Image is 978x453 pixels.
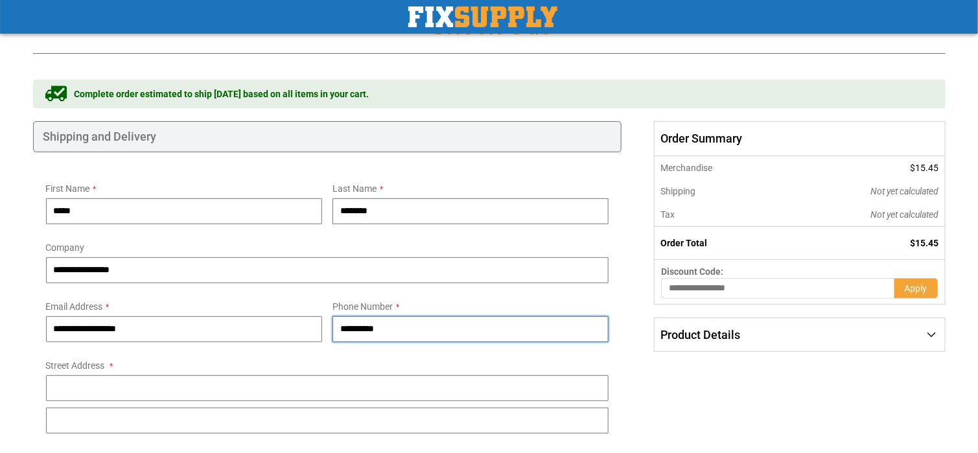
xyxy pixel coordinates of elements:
[661,266,723,277] span: Discount Code:
[911,238,939,248] span: $15.45
[660,328,740,342] span: Product Details
[332,301,393,312] span: Phone Number
[660,238,707,248] strong: Order Total
[33,12,946,40] h1: Check Out
[408,6,557,27] img: Fix Industrial Supply
[871,209,939,220] span: Not yet calculated
[655,156,784,180] th: Merchandise
[905,283,927,294] span: Apply
[332,183,377,194] span: Last Name
[654,121,945,156] span: Order Summary
[655,203,784,227] th: Tax
[894,278,938,299] button: Apply
[46,242,85,253] span: Company
[33,121,622,152] div: Shipping and Delivery
[46,183,90,194] span: First Name
[46,360,105,371] span: Street Address
[408,6,557,27] a: store logo
[46,301,103,312] span: Email Address
[871,186,939,196] span: Not yet calculated
[911,163,939,173] span: $15.45
[75,87,369,100] span: Complete order estimated to ship [DATE] based on all items in your cart.
[660,186,695,196] span: Shipping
